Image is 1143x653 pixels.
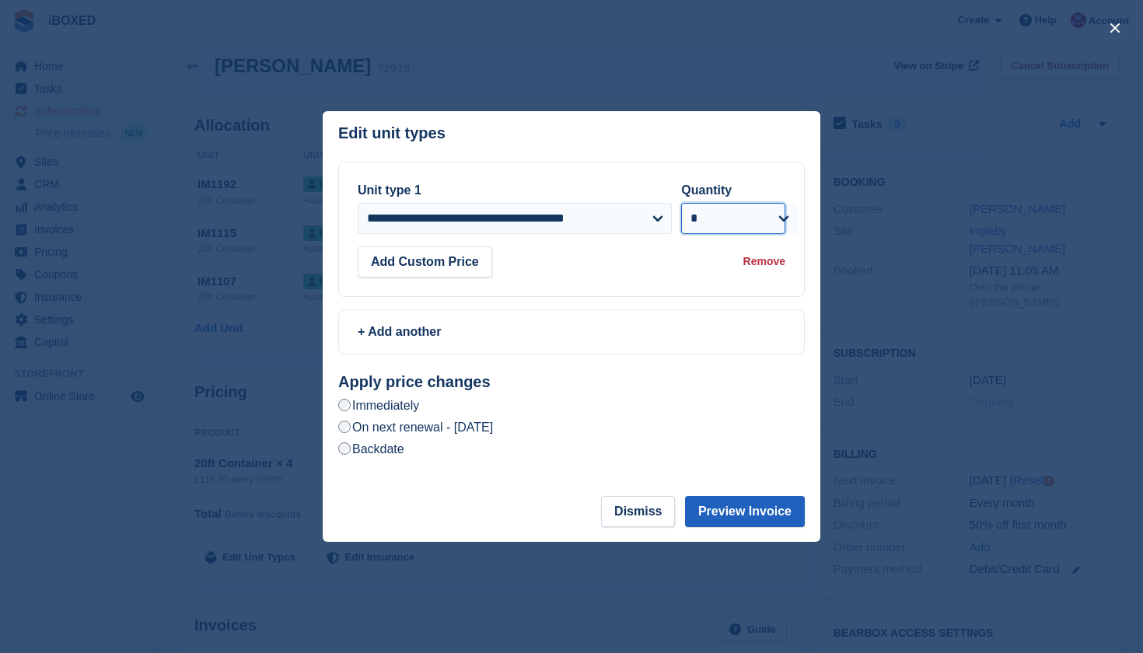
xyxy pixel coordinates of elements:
[338,397,419,414] label: Immediately
[1103,16,1127,40] button: close
[338,442,351,455] input: Backdate
[338,124,446,142] p: Edit unit types
[743,253,785,270] div: Remove
[601,496,675,527] button: Dismiss
[338,309,805,354] a: + Add another
[358,323,785,341] div: + Add another
[338,399,351,411] input: Immediately
[358,246,492,278] button: Add Custom Price
[358,183,421,197] label: Unit type 1
[685,496,805,527] button: Preview Invoice
[338,441,404,457] label: Backdate
[681,183,732,197] label: Quantity
[338,421,351,433] input: On next renewal - [DATE]
[338,373,491,390] strong: Apply price changes
[338,419,493,435] label: On next renewal - [DATE]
